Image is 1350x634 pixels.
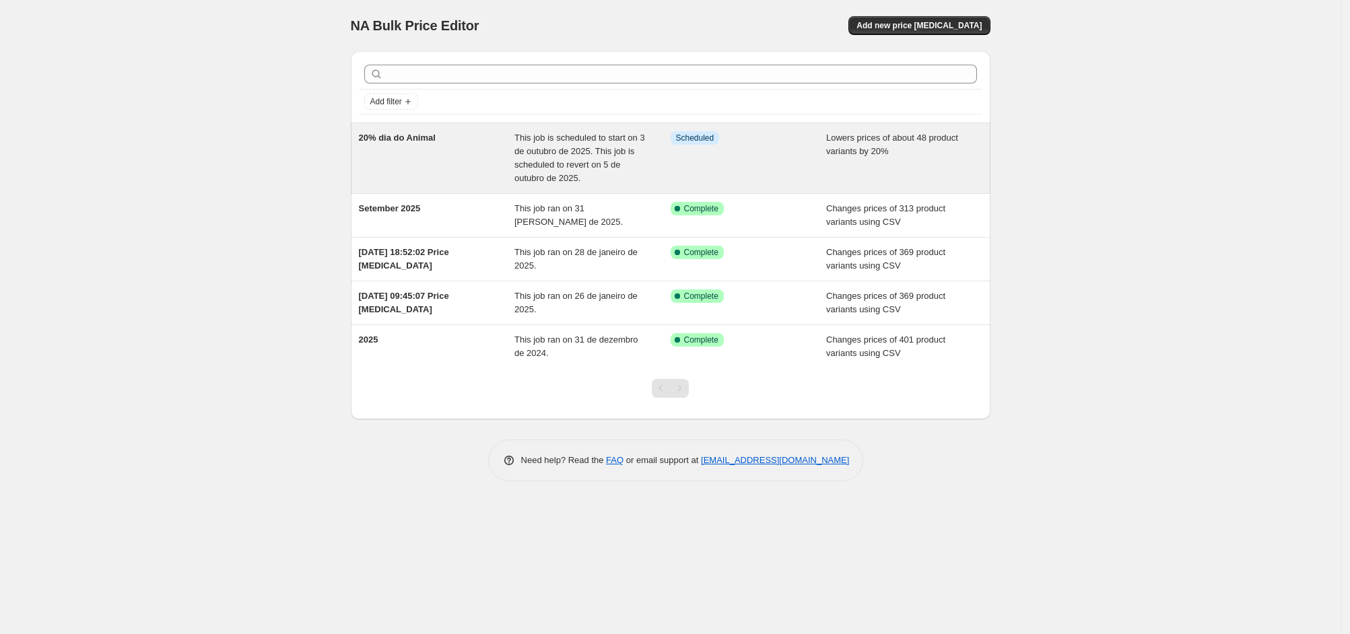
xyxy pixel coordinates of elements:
span: Add new price [MEDICAL_DATA] [856,20,982,31]
span: Add filter [370,96,402,107]
span: Lowers prices of about 48 product variants by 20% [826,133,958,156]
span: Complete [684,334,718,345]
span: This job is scheduled to start on 3 de outubro de 2025. This job is scheduled to revert on 5 de o... [514,133,645,183]
a: [EMAIL_ADDRESS][DOMAIN_NAME] [701,455,849,465]
span: This job ran on 28 de janeiro de 2025. [514,247,638,271]
span: NA Bulk Price Editor [351,18,479,33]
span: Complete [684,247,718,258]
span: Changes prices of 313 product variants using CSV [826,203,945,227]
span: This job ran on 31 de dezembro de 2024. [514,334,638,358]
button: Add filter [364,94,418,110]
span: Complete [684,291,718,302]
button: Add new price [MEDICAL_DATA] [848,16,990,35]
span: Changes prices of 369 product variants using CSV [826,291,945,314]
span: 2025 [359,334,378,345]
span: Changes prices of 369 product variants using CSV [826,247,945,271]
span: Scheduled [676,133,714,143]
span: Complete [684,203,718,214]
span: This job ran on 26 de janeiro de 2025. [514,291,638,314]
span: [DATE] 18:52:02 Price [MEDICAL_DATA] [359,247,449,271]
span: 20% dia do Animal [359,133,436,143]
nav: Pagination [652,379,689,398]
span: Changes prices of 401 product variants using CSV [826,334,945,358]
span: [DATE] 09:45:07 Price [MEDICAL_DATA] [359,291,449,314]
a: FAQ [606,455,623,465]
span: Setember 2025 [359,203,421,213]
span: or email support at [623,455,701,465]
span: This job ran on 31 [PERSON_NAME] de 2025. [514,203,623,227]
span: Need help? Read the [521,455,607,465]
